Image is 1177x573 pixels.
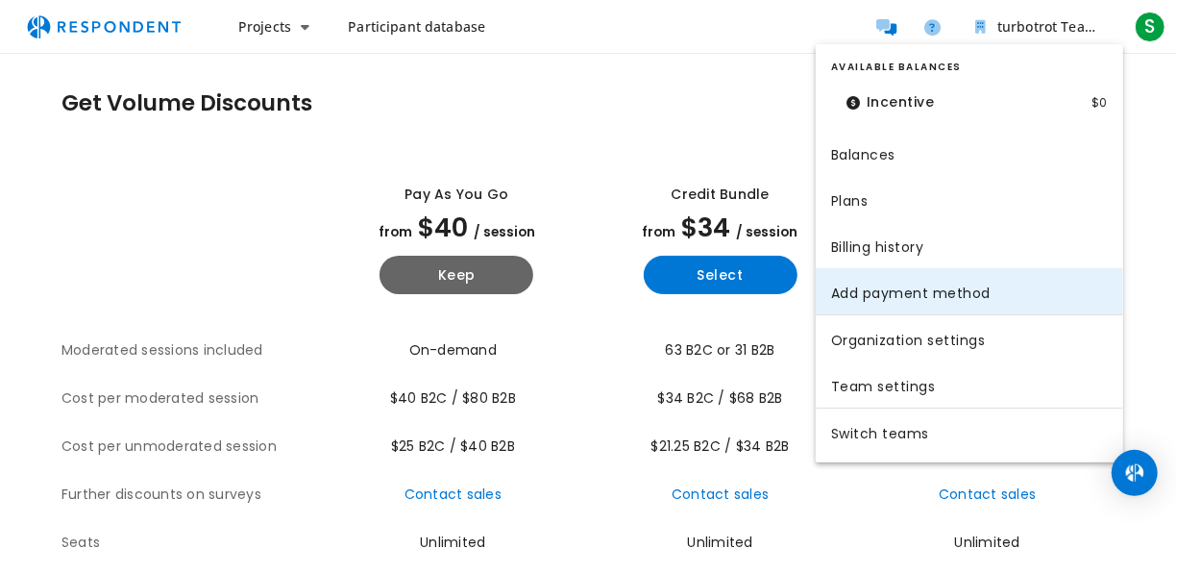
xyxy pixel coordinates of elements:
a: Billing balances [816,130,1123,176]
dt: Incentive [831,83,950,122]
a: Billing plans [816,176,1123,222]
section: Team balance summary [816,52,1123,130]
a: Billing history [816,222,1123,268]
a: Switch teams [816,409,1123,455]
a: Team settings [816,361,1123,408]
h2: Available Balances [831,60,1108,75]
div: Open Intercom Messenger [1112,450,1158,496]
a: Add payment method [816,268,1123,314]
dd: $0 [1091,83,1108,122]
a: Organization settings [816,315,1123,361]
